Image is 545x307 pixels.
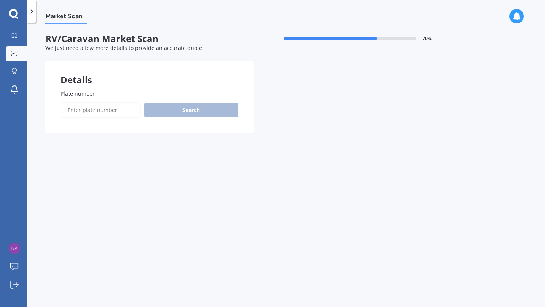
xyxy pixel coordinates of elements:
[45,33,254,44] span: RV/Caravan Market Scan
[422,36,432,41] span: 70 %
[45,61,254,84] div: Details
[61,90,95,97] span: Plate number
[9,243,20,254] img: 288f92b8557d02da39890c86981a2742
[61,102,141,118] input: Enter plate number
[45,44,202,51] span: We just need a few more details to provide an accurate quote
[45,12,87,23] span: Market Scan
